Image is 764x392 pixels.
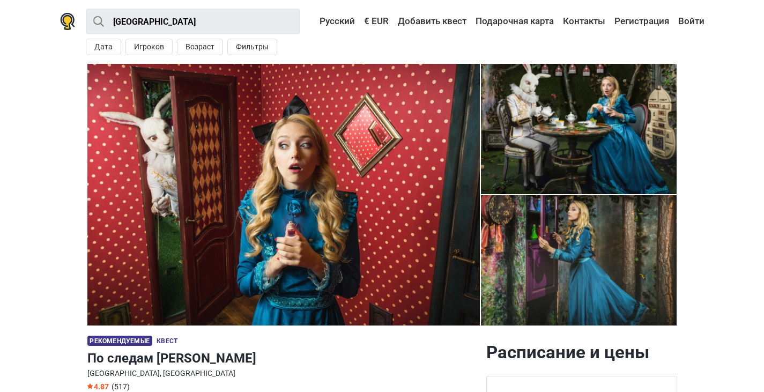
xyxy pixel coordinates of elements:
a: По следам Алисы photo 4 [481,195,677,326]
button: Дата [86,39,121,55]
h1: По следам [PERSON_NAME] [87,349,478,368]
a: Регистрация [612,12,672,31]
a: По следам Алисы photo 9 [87,64,480,326]
div: [GEOGRAPHIC_DATA], [GEOGRAPHIC_DATA] [87,368,478,379]
a: Добавить квест [395,12,469,31]
img: Star [87,383,93,389]
a: Русский [309,12,358,31]
a: Контакты [560,12,608,31]
a: По следам Алисы photo 3 [481,64,677,194]
span: Квест [157,337,177,345]
span: Рекомендуемые [87,336,152,346]
button: Фильтры [227,39,277,55]
img: По следам Алисы photo 4 [481,64,677,194]
a: Подарочная карта [473,12,557,31]
h2: Расписание и цены [486,342,677,363]
a: Войти [676,12,704,31]
input: Попробуйте “Лондон” [86,9,300,34]
span: (517) [112,382,130,391]
img: Русский [312,18,320,25]
span: 4.87 [87,382,109,391]
img: По следам Алисы photo 5 [481,195,677,326]
button: Игроков [125,39,173,55]
a: € EUR [361,12,391,31]
img: По следам Алисы photo 10 [87,64,480,326]
button: Возраст [177,39,223,55]
img: Nowescape logo [60,13,75,30]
